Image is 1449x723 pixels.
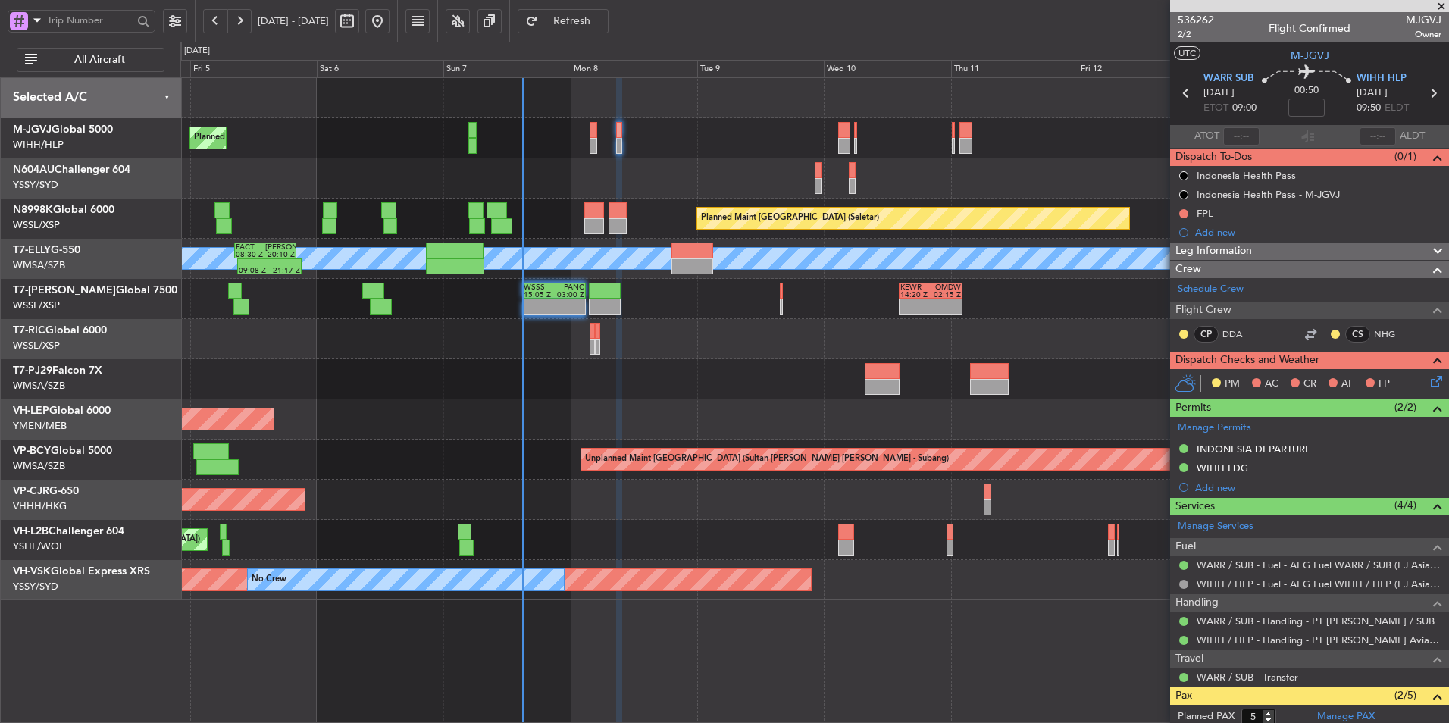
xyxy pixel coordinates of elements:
span: AF [1341,377,1354,392]
button: All Aircraft [17,48,164,72]
button: Refresh [518,9,609,33]
a: WARR / SUB - Transfer [1197,671,1298,684]
span: VP-BCY [13,446,51,456]
a: YMEN/MEB [13,419,67,433]
span: VP-CJR [13,486,49,496]
span: 536262 [1178,12,1214,28]
div: CS [1345,326,1370,343]
span: VH-L2B [13,526,49,537]
a: T7-RICGlobal 6000 [13,325,107,336]
div: - [900,307,931,315]
div: Fri 5 [190,60,317,78]
a: YSSY/SYD [13,580,58,593]
a: WMSA/SZB [13,459,65,473]
div: KEWR [900,283,931,291]
span: 09:00 [1232,101,1257,116]
span: (2/5) [1394,687,1416,703]
span: [DATE] - [DATE] [258,14,329,28]
a: Schedule Crew [1178,282,1244,297]
div: 08:30 Z [236,251,265,258]
div: [PERSON_NAME] [265,243,295,251]
div: WIHH LDG [1197,462,1248,474]
span: T7-PJ29 [13,365,52,376]
a: VH-VSKGlobal Express XRS [13,566,150,577]
div: Sun 7 [443,60,570,78]
div: Sat 6 [317,60,443,78]
span: ELDT [1385,101,1409,116]
div: Indonesia Health Pass - M-JGVJ [1197,188,1340,201]
div: Fri 12 [1078,60,1204,78]
span: All Aircraft [40,55,159,65]
div: Thu 11 [951,60,1078,78]
span: Permits [1175,399,1211,417]
div: INDONESIA DEPARTURE [1197,443,1311,455]
a: WIHH / HLP - Handling - PT [PERSON_NAME] Aviasi WIHH / HLP [1197,634,1441,646]
span: 2/2 [1178,28,1214,41]
span: ETOT [1203,101,1228,116]
div: - [554,307,584,315]
span: 09:50 [1357,101,1381,116]
a: WSSL/XSP [13,299,60,312]
a: VH-LEPGlobal 6000 [13,405,111,416]
div: 03:00 Z [554,291,584,299]
a: M-JGVJGlobal 5000 [13,124,113,135]
div: - [524,307,554,315]
a: T7-[PERSON_NAME]Global 7500 [13,285,177,296]
span: MJGVJ [1406,12,1441,28]
div: [DATE] [184,45,210,58]
div: 14:20 Z [900,291,931,299]
a: WARR / SUB - Handling - PT [PERSON_NAME] / SUB [1197,615,1435,628]
span: [DATE] [1203,86,1235,101]
span: N604AU [13,164,55,175]
div: WSSS [524,283,554,291]
a: Manage Permits [1178,421,1251,436]
span: T7-ELLY [13,245,51,255]
div: No Crew [252,568,286,591]
div: Indonesia Health Pass [1197,169,1296,182]
a: WSSL/XSP [13,339,60,352]
span: Owner [1406,28,1441,41]
span: Pax [1175,687,1192,705]
div: Flight Confirmed [1269,20,1350,36]
div: 09:08 Z [239,267,270,274]
div: CP [1194,326,1219,343]
span: VH-VSK [13,566,51,577]
span: 00:50 [1294,83,1319,99]
span: VH-LEP [13,405,49,416]
span: Handling [1175,594,1219,612]
a: N604AUChallenger 604 [13,164,130,175]
div: Planned Maint [GEOGRAPHIC_DATA] (Seletar) [194,127,372,149]
span: WIHH HLP [1357,71,1407,86]
div: Add new [1195,226,1441,239]
span: Travel [1175,650,1203,668]
div: Tue 9 [697,60,824,78]
span: PM [1225,377,1240,392]
span: Dispatch To-Dos [1175,149,1252,166]
a: WARR / SUB - Fuel - AEG Fuel WARR / SUB (EJ Asia Only) [1197,559,1441,571]
input: --:-- [1223,127,1260,146]
span: T7-RIC [13,325,45,336]
div: 21:17 Z [270,267,301,274]
span: FP [1379,377,1390,392]
div: Unplanned Maint [GEOGRAPHIC_DATA] (Sultan [PERSON_NAME] [PERSON_NAME] - Subang) [585,448,949,471]
a: WMSA/SZB [13,258,65,272]
div: FPL [1197,207,1213,220]
a: VP-CJRG-650 [13,486,79,496]
div: Add new [1195,481,1441,494]
span: Leg Information [1175,243,1252,260]
div: Mon 8 [571,60,697,78]
div: Planned Maint [GEOGRAPHIC_DATA] (Seletar) [701,207,879,230]
a: Manage Services [1178,519,1253,534]
span: (2/2) [1394,399,1416,415]
span: Crew [1175,261,1201,278]
span: Services [1175,498,1215,515]
span: Refresh [541,16,603,27]
span: [DATE] [1357,86,1388,101]
a: N8998KGlobal 6000 [13,205,114,215]
div: 15:05 Z [524,291,554,299]
span: (0/1) [1394,149,1416,164]
a: NHG [1374,327,1408,341]
a: DDA [1222,327,1257,341]
div: 02:15 Z [931,291,961,299]
a: VHHH/HKG [13,499,67,513]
